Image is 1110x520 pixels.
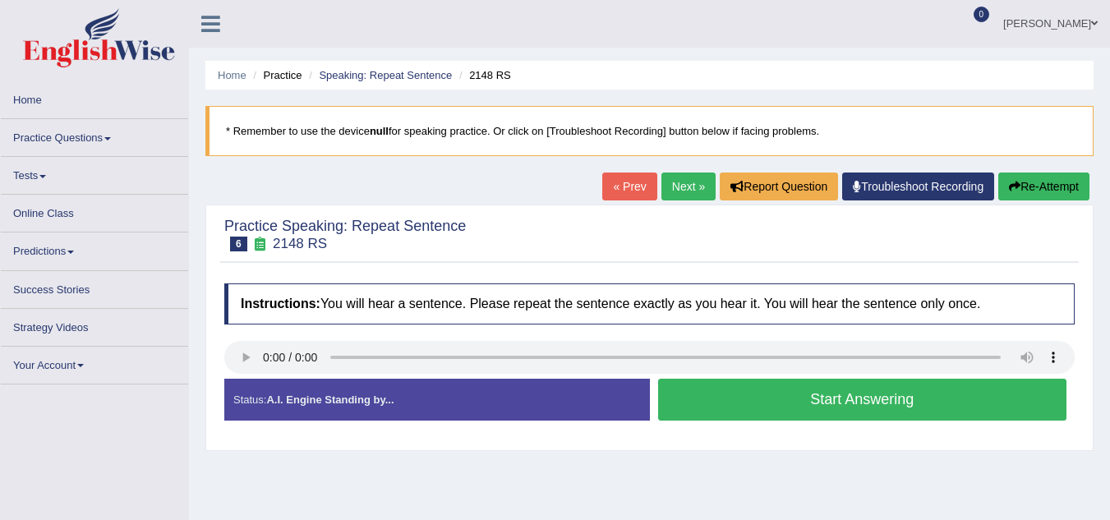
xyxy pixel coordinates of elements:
[720,173,838,200] button: Report Question
[455,67,511,83] li: 2148 RS
[1,157,188,189] a: Tests
[1,347,188,379] a: Your Account
[1,195,188,227] a: Online Class
[224,283,1075,324] h4: You will hear a sentence. Please repeat the sentence exactly as you hear it. You will hear the se...
[224,379,650,421] div: Status:
[230,237,247,251] span: 6
[205,106,1094,156] blockquote: * Remember to use the device for speaking practice. Or click on [Troubleshoot Recording] button b...
[1,271,188,303] a: Success Stories
[249,67,302,83] li: Practice
[1,81,188,113] a: Home
[658,379,1067,421] button: Start Answering
[218,69,246,81] a: Home
[241,297,320,311] b: Instructions:
[1,309,188,341] a: Strategy Videos
[998,173,1089,200] button: Re-Attempt
[1,232,188,265] a: Predictions
[251,237,269,252] small: Exam occurring question
[224,219,466,251] h2: Practice Speaking: Repeat Sentence
[974,7,990,22] span: 0
[602,173,656,200] a: « Prev
[1,119,188,151] a: Practice Questions
[266,393,394,406] strong: A.I. Engine Standing by...
[273,236,327,251] small: 2148 RS
[319,69,452,81] a: Speaking: Repeat Sentence
[661,173,716,200] a: Next »
[370,125,389,137] b: null
[842,173,994,200] a: Troubleshoot Recording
